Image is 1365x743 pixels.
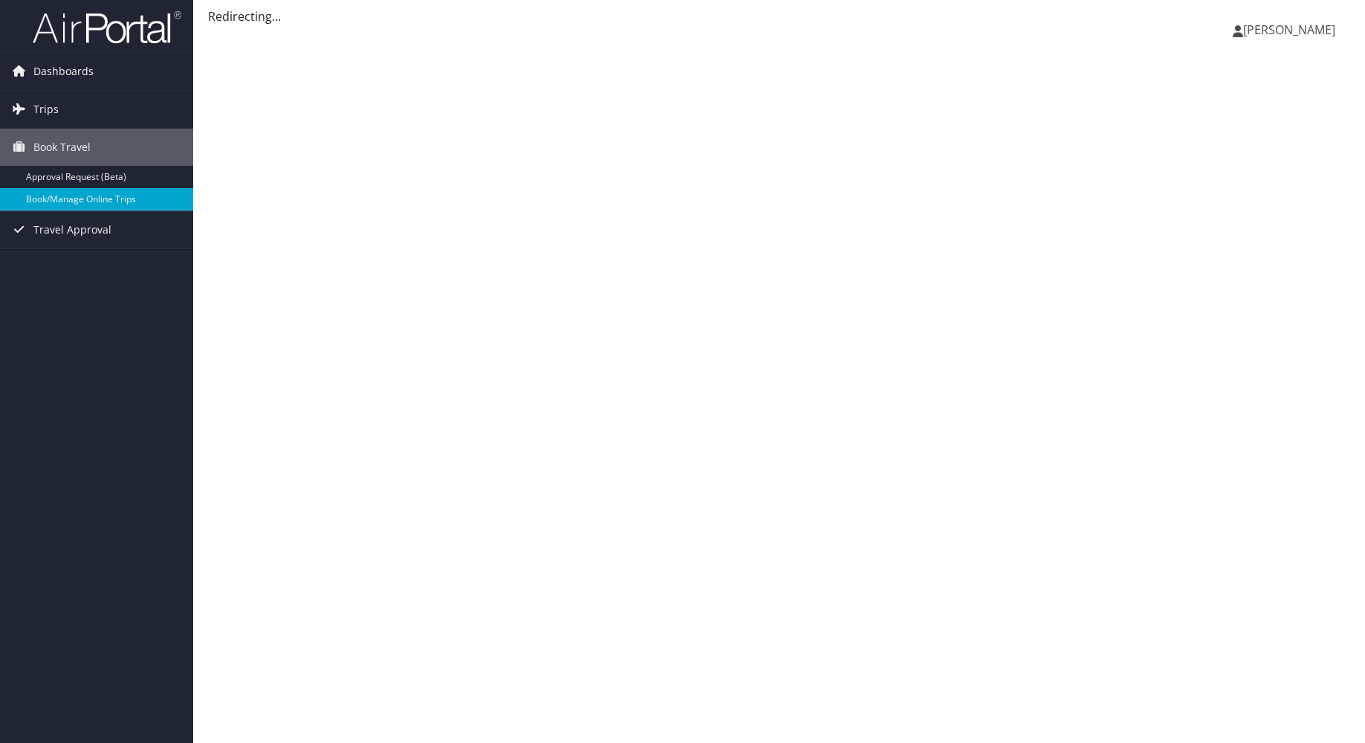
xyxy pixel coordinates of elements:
a: [PERSON_NAME] [1233,7,1350,52]
div: Redirecting... [208,7,1350,25]
img: airportal-logo.png [33,10,181,45]
span: [PERSON_NAME] [1243,22,1335,38]
span: Travel Approval [33,211,111,248]
span: Trips [33,91,59,128]
span: Book Travel [33,129,91,166]
span: Dashboards [33,53,94,90]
